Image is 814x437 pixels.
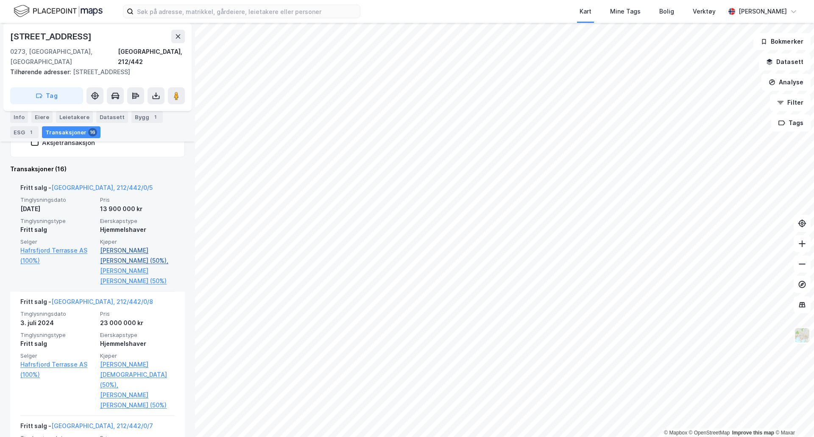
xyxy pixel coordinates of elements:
[10,67,178,77] div: [STREET_ADDRESS]
[580,6,591,17] div: Kart
[56,111,93,123] div: Leietakere
[20,238,95,245] span: Selger
[10,126,39,138] div: ESG
[20,196,95,203] span: Tinglysningsdato
[100,217,175,225] span: Eierskapstype
[31,111,53,123] div: Eiere
[772,396,814,437] iframe: Chat Widget
[20,421,153,434] div: Fritt salg -
[10,111,28,123] div: Info
[88,128,97,136] div: 16
[100,245,175,266] a: [PERSON_NAME] [PERSON_NAME] (50%),
[759,53,811,70] button: Datasett
[100,359,175,390] a: [PERSON_NAME][DEMOGRAPHIC_DATA] (50%),
[100,204,175,214] div: 13 900 000 kr
[100,390,175,410] a: [PERSON_NAME] [PERSON_NAME] (50%)
[151,113,159,121] div: 1
[20,245,95,266] a: Hafrsfjord Terrasse AS (100%)
[753,33,811,50] button: Bokmerker
[10,68,73,75] span: Tilhørende adresser:
[693,6,716,17] div: Verktøy
[100,339,175,349] div: Hjemmelshaver
[10,164,185,174] div: Transaksjoner (16)
[27,128,35,136] div: 1
[100,196,175,203] span: Pris
[20,217,95,225] span: Tinglysningstype
[20,339,95,349] div: Fritt salg
[20,183,153,196] div: Fritt salg -
[100,331,175,339] span: Eierskapstype
[51,298,153,305] a: [GEOGRAPHIC_DATA], 212/442/0/8
[100,352,175,359] span: Kjøper
[761,74,811,91] button: Analyse
[20,318,95,328] div: 3. juli 2024
[118,47,185,67] div: [GEOGRAPHIC_DATA], 212/442
[20,225,95,235] div: Fritt salg
[20,331,95,339] span: Tinglysningstype
[659,6,674,17] div: Bolig
[610,6,641,17] div: Mine Tags
[10,47,118,67] div: 0273, [GEOGRAPHIC_DATA], [GEOGRAPHIC_DATA]
[20,204,95,214] div: [DATE]
[42,126,100,138] div: Transaksjoner
[794,327,810,343] img: Z
[42,139,95,147] div: Aksjetransaksjon
[739,6,787,17] div: [PERSON_NAME]
[14,4,103,19] img: logo.f888ab2527a4732fd821a326f86c7f29.svg
[20,359,95,380] a: Hafrsfjord Terrasse AS (100%)
[689,430,730,436] a: OpenStreetMap
[10,87,83,104] button: Tag
[772,396,814,437] div: Kontrollprogram for chat
[771,114,811,131] button: Tags
[100,318,175,328] div: 23 000 000 kr
[100,310,175,317] span: Pris
[20,352,95,359] span: Selger
[770,94,811,111] button: Filter
[51,422,153,429] a: [GEOGRAPHIC_DATA], 212/442/0/7
[51,184,153,191] a: [GEOGRAPHIC_DATA], 212/442/0/5
[100,266,175,286] a: [PERSON_NAME] [PERSON_NAME] (50%)
[96,111,128,123] div: Datasett
[134,5,360,18] input: Søk på adresse, matrikkel, gårdeiere, leietakere eller personer
[732,430,774,436] a: Improve this map
[20,310,95,317] span: Tinglysningsdato
[100,238,175,245] span: Kjøper
[664,430,687,436] a: Mapbox
[100,225,175,235] div: Hjemmelshaver
[20,297,153,310] div: Fritt salg -
[10,30,93,43] div: [STREET_ADDRESS]
[131,111,163,123] div: Bygg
